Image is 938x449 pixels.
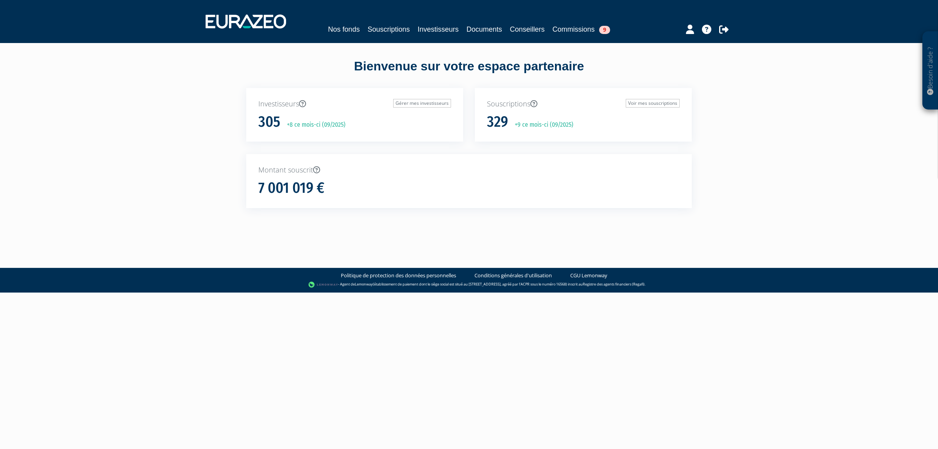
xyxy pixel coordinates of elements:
[626,99,680,108] a: Voir mes souscriptions
[308,281,338,289] img: logo-lemonway.png
[553,24,610,35] a: Commissions9
[570,272,607,279] a: CGU Lemonway
[258,99,451,109] p: Investisseurs
[393,99,451,108] a: Gérer mes investisseurs
[487,99,680,109] p: Souscriptions
[258,114,280,130] h1: 305
[206,14,286,29] img: 1732889491-logotype_eurazeo_blanc_rvb.png
[474,272,552,279] a: Conditions générales d'utilisation
[258,165,680,175] p: Montant souscrit
[467,24,502,35] a: Documents
[926,36,935,106] p: Besoin d'aide ?
[487,114,508,130] h1: 329
[417,24,458,35] a: Investisseurs
[509,120,573,129] p: +9 ce mois-ci (09/2025)
[258,180,324,196] h1: 7 001 019 €
[599,26,610,34] span: 9
[8,281,930,289] div: - Agent de (établissement de paiement dont le siège social est situé au [STREET_ADDRESS], agréé p...
[341,272,456,279] a: Politique de protection des données personnelles
[240,57,698,88] div: Bienvenue sur votre espace partenaire
[583,282,644,287] a: Registre des agents financiers (Regafi)
[367,24,410,35] a: Souscriptions
[355,282,373,287] a: Lemonway
[281,120,345,129] p: +8 ce mois-ci (09/2025)
[328,24,360,35] a: Nos fonds
[510,24,545,35] a: Conseillers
